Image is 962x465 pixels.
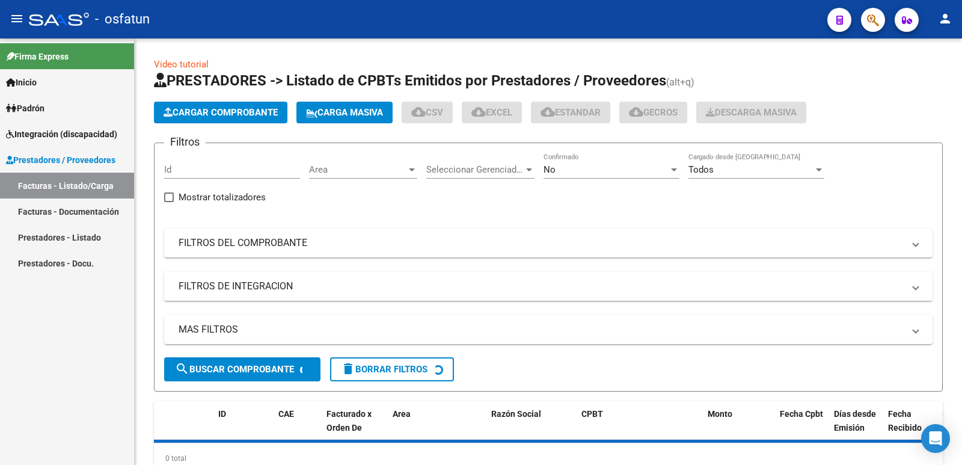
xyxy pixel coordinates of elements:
[6,128,117,141] span: Integración (discapacidad)
[411,107,443,118] span: CSV
[888,409,922,433] span: Fecha Recibido
[531,102,610,123] button: Estandar
[164,134,206,150] h3: Filtros
[829,401,883,454] datatable-header-cell: Días desde Emisión
[179,236,904,250] mat-panel-title: FILTROS DEL COMPROBANTE
[341,364,427,375] span: Borrar Filtros
[581,409,603,419] span: CPBT
[179,190,266,205] span: Mostrar totalizadores
[411,105,426,119] mat-icon: cloud_download
[703,401,775,454] datatable-header-cell: Monto
[164,229,933,257] mat-expansion-panel-header: FILTROS DEL COMPROBANTE
[164,107,278,118] span: Cargar Comprobante
[541,105,555,119] mat-icon: cloud_download
[274,401,322,454] datatable-header-cell: CAE
[402,102,453,123] button: CSV
[706,107,797,118] span: Descarga Masiva
[10,11,24,26] mat-icon: menu
[326,409,372,433] span: Facturado x Orden De
[175,364,294,375] span: Buscar Comprobante
[541,107,601,118] span: Estandar
[883,401,937,454] datatable-header-cell: Fecha Recibido
[322,401,388,454] datatable-header-cell: Facturado x Orden De
[6,76,37,89] span: Inicio
[393,409,411,419] span: Area
[164,315,933,344] mat-expansion-panel-header: MAS FILTROS
[696,102,806,123] app-download-masive: Descarga masiva de comprobantes (adjuntos)
[296,102,393,123] button: Carga Masiva
[95,6,150,32] span: - osfatun
[218,409,226,419] span: ID
[666,76,694,88] span: (alt+q)
[938,11,952,26] mat-icon: person
[154,72,666,89] span: PRESTADORES -> Listado de CPBTs Emitidos por Prestadores / Proveedores
[462,102,522,123] button: EXCEL
[780,409,823,419] span: Fecha Cpbt
[471,107,512,118] span: EXCEL
[708,409,732,419] span: Monto
[471,105,486,119] mat-icon: cloud_download
[213,401,274,454] datatable-header-cell: ID
[426,164,524,175] span: Seleccionar Gerenciador
[306,107,383,118] span: Carga Masiva
[164,272,933,301] mat-expansion-panel-header: FILTROS DE INTEGRACION
[154,102,287,123] button: Cargar Comprobante
[491,409,541,419] span: Razón Social
[486,401,577,454] datatable-header-cell: Razón Social
[388,401,469,454] datatable-header-cell: Area
[629,107,678,118] span: Gecros
[278,409,294,419] span: CAE
[175,362,189,376] mat-icon: search
[341,362,355,376] mat-icon: delete
[619,102,687,123] button: Gecros
[330,357,454,381] button: Borrar Filtros
[6,50,69,63] span: Firma Express
[179,280,904,293] mat-panel-title: FILTROS DE INTEGRACION
[696,102,806,123] button: Descarga Masiva
[6,102,44,115] span: Padrón
[544,164,556,175] span: No
[921,424,950,453] div: Open Intercom Messenger
[164,357,320,381] button: Buscar Comprobante
[6,153,115,167] span: Prestadores / Proveedores
[309,164,406,175] span: Area
[154,59,209,70] a: Video tutorial
[688,164,714,175] span: Todos
[775,401,829,454] datatable-header-cell: Fecha Cpbt
[179,323,904,336] mat-panel-title: MAS FILTROS
[577,401,703,454] datatable-header-cell: CPBT
[629,105,643,119] mat-icon: cloud_download
[834,409,876,433] span: Días desde Emisión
